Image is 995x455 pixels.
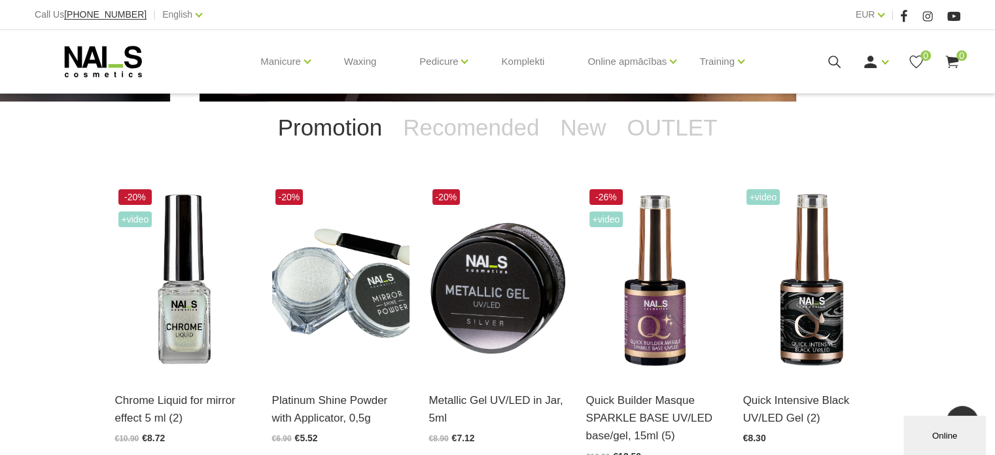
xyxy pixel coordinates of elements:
a: [PHONE_NUMBER] [64,10,147,20]
span: €8.90 [429,434,449,443]
span: -20% [275,189,304,205]
a: 0 [908,54,924,70]
a: Promotion [268,101,393,154]
span: -20% [118,189,152,205]
span: €8.30 [743,433,766,443]
a: Pedicure [419,35,458,88]
a: English [162,7,192,22]
iframe: chat widget [903,413,988,455]
span: 0 [956,50,967,61]
a: Quick Builder Masque SPARKLE BASE UV/LED base/gel, 15ml (5) [586,391,724,445]
div: Call Us [35,7,147,23]
a: Manicure [260,35,301,88]
a: Training [699,35,735,88]
a: Online apmācības [587,35,667,88]
a: Waxing [334,30,387,93]
img: Masking, lightly glowing base/gel. Unique product with a lot of uses:•Bases for gel polishes•Bio ... [586,186,724,375]
span: [PHONE_NUMBER] [64,9,147,20]
a: Metallic Gel UV/LED in Jar, 5ml [429,391,567,427]
a: New [550,101,616,154]
img: Design product for creating a bright mirror effect.USE: Shake before use. Apply the CHROME LIQUID... [115,186,253,375]
span: €5.52 [295,433,318,443]
a: 0 [944,54,960,70]
span: | [153,7,156,23]
a: Chrome Liquid for mirror effect 5 ml (2) [115,391,253,427]
span: +Video [118,211,152,227]
a: Quick Intensive Black UV/LED Gel (2) [743,391,881,427]
span: €10.90 [115,434,139,443]
span: €7.12 [452,433,475,443]
span: -26% [589,189,623,205]
span: 0 [920,50,931,61]
img: High-quality, metallic mirror effect design powder for great shine. At the moment, a bright and n... [272,186,410,375]
span: -20% [432,189,461,205]
span: €6.90 [272,434,292,443]
img: Quick Intensive Black - highly pigmented black gel polish.* Even coverage in 1 coat without strea... [743,186,881,375]
span: €8.72 [142,433,165,443]
a: OUTLET [616,101,727,154]
span: | [891,7,894,23]
img: An intensely pigmented metal design gel that helps create relief designs, patterns and abstractio... [429,186,567,375]
a: Komplekti [491,30,555,93]
a: EUR [856,7,875,22]
span: +Video [746,189,780,205]
span: +Video [589,211,623,227]
a: Platinum Shine Powder with Applicator, 0,5g [272,391,410,427]
a: Recomended [393,101,550,154]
